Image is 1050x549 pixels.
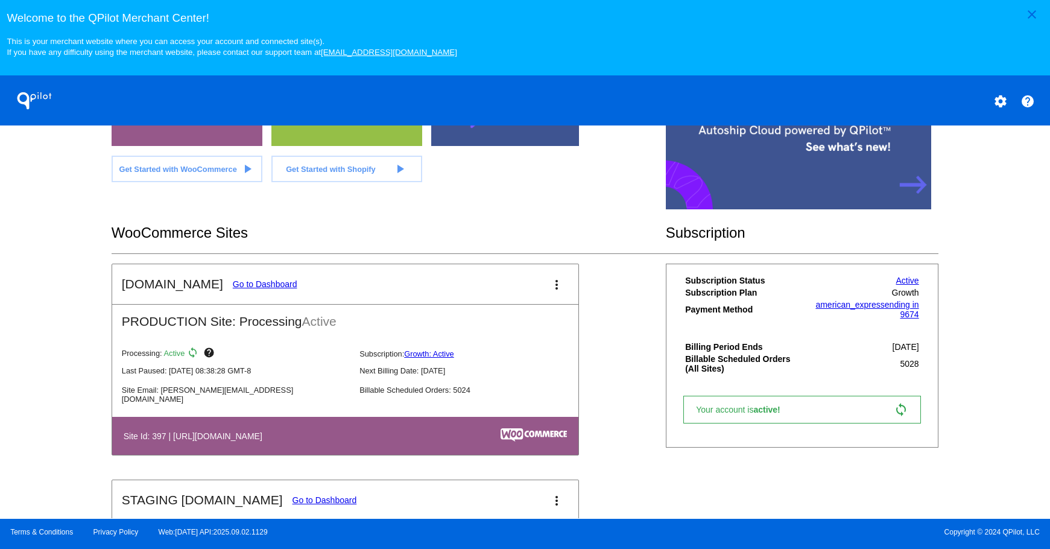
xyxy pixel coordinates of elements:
a: Get Started with WooCommerce [112,156,262,182]
p: Processing: [122,347,350,361]
mat-icon: help [203,347,218,361]
span: Active [302,314,337,328]
h3: Welcome to the QPilot Merchant Center! [7,11,1043,25]
span: active! [753,405,786,414]
a: Your account isactive! sync [683,396,920,424]
h4: Site Id: 397 | [URL][DOMAIN_NAME] [124,431,268,441]
span: 5028 [900,359,919,369]
h2: [DOMAIN_NAME] [122,277,223,291]
h2: Subscription [666,224,939,241]
a: Web:[DATE] API:2025.09.02.1129 [159,528,268,536]
h2: PRODUCTION Site: Processing [112,305,578,329]
th: Billable Scheduled Orders (All Sites) [685,354,802,374]
a: Privacy Policy [93,528,139,536]
h2: STAGING [DOMAIN_NAME] [122,493,283,507]
mat-icon: sync [894,402,908,417]
p: Billable Scheduled Orders: 5024 [359,386,587,395]
span: [DATE] [893,342,919,352]
span: american_express [815,300,884,309]
a: Go to Dashboard [293,495,357,505]
span: Get Started with Shopify [286,165,376,174]
mat-icon: sync [187,347,201,361]
th: Billing Period Ends [685,341,802,352]
a: Active [896,276,919,285]
mat-icon: play_arrow [393,162,407,176]
a: [EMAIL_ADDRESS][DOMAIN_NAME] [321,48,457,57]
p: Site Email: [PERSON_NAME][EMAIL_ADDRESS][DOMAIN_NAME] [122,386,350,404]
mat-icon: more_vert [549,278,564,292]
small: This is your merchant website where you can access your account and connected site(s). If you hav... [7,37,457,57]
a: Growth: Active [404,349,454,358]
th: Payment Method [685,299,802,320]
mat-icon: more_vert [549,493,564,508]
p: Next Billing Date: [DATE] [359,366,587,375]
h1: QPilot [10,89,59,113]
mat-icon: close [1025,7,1039,22]
a: Get Started with Shopify [271,156,422,182]
mat-icon: help [1020,94,1035,109]
th: Subscription Status [685,275,802,286]
span: Growth [892,288,919,297]
a: american_expressending in 9674 [815,300,919,319]
span: Get Started with WooCommerce [119,165,236,174]
p: Subscription: [359,349,587,358]
th: Subscription Plan [685,287,802,298]
span: Your account is [696,405,792,414]
mat-icon: settings [993,94,1008,109]
span: Active [164,349,185,358]
a: Go to Dashboard [233,279,297,289]
img: c53aa0e5-ae75-48aa-9bee-956650975ee5 [501,428,567,442]
h2: WooCommerce Sites [112,224,666,241]
span: Copyright © 2024 QPilot, LLC [536,528,1040,536]
mat-icon: play_arrow [240,162,255,176]
a: Terms & Conditions [10,528,73,536]
p: Last Paused: [DATE] 08:38:28 GMT-8 [122,366,350,375]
